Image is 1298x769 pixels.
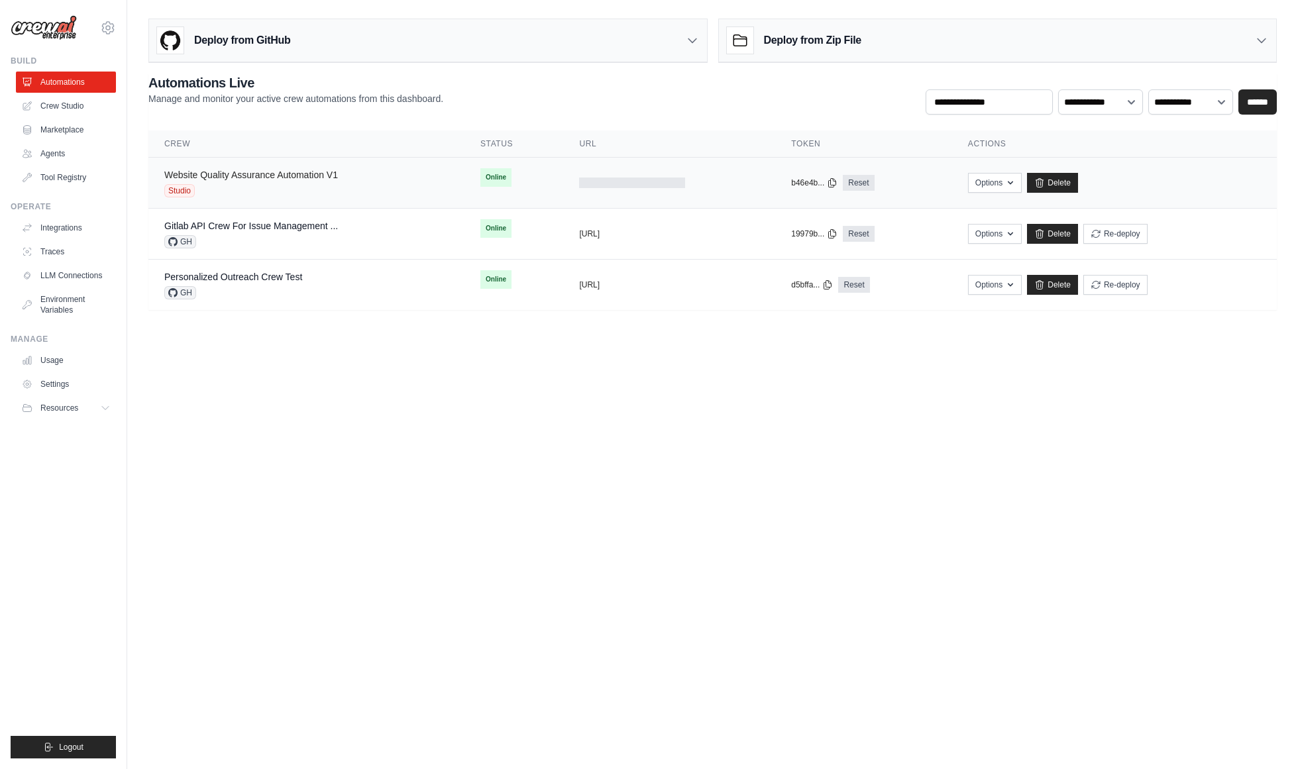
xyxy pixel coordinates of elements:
[775,130,952,158] th: Token
[1232,705,1298,769] iframe: Chat Widget
[148,130,464,158] th: Crew
[464,130,563,158] th: Status
[16,397,116,419] button: Resources
[1027,275,1078,295] a: Delete
[968,224,1022,244] button: Options
[11,15,77,40] img: Logo
[148,74,443,92] h2: Automations Live
[791,280,833,290] button: d5bffa...
[843,175,874,191] a: Reset
[16,72,116,93] a: Automations
[148,92,443,105] p: Manage and monitor your active crew automations from this dashboard.
[164,235,196,248] span: GH
[843,226,874,242] a: Reset
[952,130,1277,158] th: Actions
[16,241,116,262] a: Traces
[563,130,775,158] th: URL
[11,201,116,212] div: Operate
[968,173,1022,193] button: Options
[194,32,290,48] h3: Deploy from GitHub
[16,350,116,371] a: Usage
[11,334,116,344] div: Manage
[164,272,302,282] a: Personalized Outreach Crew Test
[157,27,184,54] img: GitHub Logo
[164,221,338,231] a: Gitlab API Crew For Issue Management ...
[1083,224,1148,244] button: Re-deploy
[791,229,838,239] button: 19979b...
[16,374,116,395] a: Settings
[164,170,338,180] a: Website Quality Assurance Automation V1
[1027,173,1078,193] a: Delete
[164,184,195,197] span: Studio
[11,56,116,66] div: Build
[40,403,78,413] span: Resources
[968,275,1022,295] button: Options
[480,270,512,289] span: Online
[16,289,116,321] a: Environment Variables
[16,217,116,238] a: Integrations
[16,119,116,140] a: Marketplace
[59,742,83,752] span: Logout
[16,265,116,286] a: LLM Connections
[480,219,512,238] span: Online
[11,736,116,758] button: Logout
[16,143,116,164] a: Agents
[791,178,838,188] button: b46e4b...
[1027,224,1078,244] a: Delete
[16,95,116,117] a: Crew Studio
[164,286,196,299] span: GH
[838,277,869,293] a: Reset
[480,168,512,187] span: Online
[16,167,116,188] a: Tool Registry
[1083,275,1148,295] button: Re-deploy
[764,32,861,48] h3: Deploy from Zip File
